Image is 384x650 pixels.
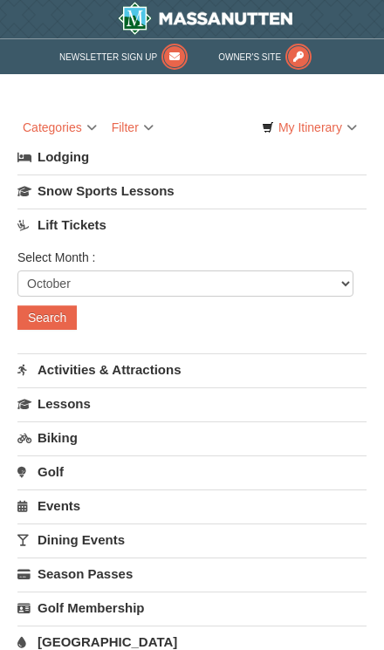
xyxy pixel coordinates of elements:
[17,305,77,330] button: Search
[59,52,157,62] span: Newsletter Sign Up
[17,353,367,386] a: Activities & Attractions
[17,174,367,207] a: Snow Sports Lessons
[257,113,362,141] a: My Itinerary
[17,113,102,141] a: Categories
[118,2,293,35] img: Massanutten Resort Logo
[17,387,367,420] a: Lessons
[17,421,367,454] a: Biking
[17,558,367,590] a: Season Passes
[17,489,367,522] a: Events
[218,52,312,62] a: Owner's Site
[17,141,367,173] a: Lodging
[218,52,281,62] span: Owner's Site
[106,113,159,141] a: Filter
[26,2,384,35] a: Massanutten Resort
[59,52,188,62] a: Newsletter Sign Up
[17,592,367,624] a: Golf Membership
[17,455,367,488] a: Golf
[17,249,353,266] label: Select Month :
[17,209,367,241] a: Lift Tickets
[17,523,367,556] a: Dining Events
